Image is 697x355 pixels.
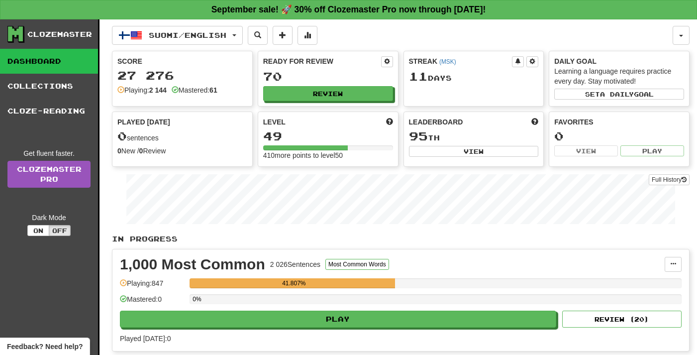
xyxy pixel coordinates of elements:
strong: 0 [139,147,143,155]
span: Played [DATE] [117,117,170,127]
div: Dark Mode [7,213,91,223]
div: 41.807% [193,278,395,288]
div: Playing: 847 [120,278,185,295]
span: 11 [409,69,428,83]
div: New / Review [117,146,247,156]
button: View [409,146,539,157]
div: 27 276 [117,69,247,82]
div: Streak [409,56,512,66]
div: 0 [554,130,684,142]
span: Suomi / English [149,31,226,39]
button: Suomi/English [112,26,243,45]
button: View [554,145,618,156]
strong: 2 144 [149,86,167,94]
span: 95 [409,129,428,143]
button: Review [263,86,393,101]
button: Off [49,225,71,236]
span: a daily [600,91,634,98]
div: 1,000 Most Common [120,257,265,272]
button: Review (20) [562,311,682,328]
div: Ready for Review [263,56,381,66]
div: 2 026 Sentences [270,259,320,269]
p: In Progress [112,234,690,244]
div: Mastered: [172,85,217,95]
div: Mastered: 0 [120,294,185,311]
button: Play [120,311,556,328]
strong: September sale! 🚀 30% off Clozemaster Pro now through [DATE]! [211,4,486,14]
a: (MSK) [439,58,456,65]
div: Daily Goal [554,56,684,66]
button: More stats [298,26,317,45]
span: Leaderboard [409,117,463,127]
div: 70 [263,70,393,83]
div: th [409,130,539,143]
div: Day s [409,70,539,83]
div: Get fluent faster. [7,148,91,158]
strong: 61 [209,86,217,94]
div: Learning a language requires practice every day. Stay motivated! [554,66,684,86]
button: Add sentence to collection [273,26,293,45]
span: Level [263,117,286,127]
span: Open feedback widget [7,342,83,352]
span: This week in points, UTC [531,117,538,127]
div: Playing: [117,85,167,95]
div: 49 [263,130,393,142]
span: Played [DATE]: 0 [120,335,171,343]
span: Score more points to level up [386,117,393,127]
button: Play [620,145,684,156]
button: Most Common Words [325,259,389,270]
strong: 0 [117,147,121,155]
div: Favorites [554,117,684,127]
button: Full History [649,174,690,185]
button: Seta dailygoal [554,89,684,100]
div: sentences [117,130,247,143]
div: 410 more points to level 50 [263,150,393,160]
button: On [27,225,49,236]
button: Search sentences [248,26,268,45]
a: ClozemasterPro [7,161,91,188]
span: 0 [117,129,127,143]
div: Score [117,56,247,66]
div: Clozemaster [27,29,92,39]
